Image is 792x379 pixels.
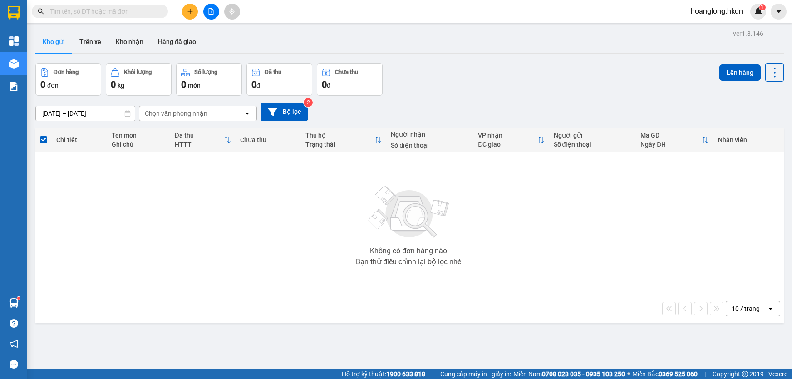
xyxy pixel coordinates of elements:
div: Chi tiết [56,136,103,143]
span: Miền Bắc [632,369,698,379]
sup: 2 [304,98,313,107]
div: VP nhận [478,132,537,139]
span: Cung cấp máy in - giấy in: [440,369,511,379]
div: ver 1.8.146 [733,29,763,39]
span: 0 [181,79,186,90]
button: caret-down [771,4,787,20]
span: 0 [251,79,256,90]
button: Đơn hàng0đơn [35,63,101,96]
strong: 1900 633 818 [386,370,425,378]
strong: 0708 023 035 - 0935 103 250 [542,370,625,378]
div: Mã GD [640,132,701,139]
span: Hỗ trợ kỹ thuật: [342,369,425,379]
span: question-circle [10,319,18,328]
div: ĐC giao [478,141,537,148]
button: file-add [203,4,219,20]
button: Hàng đã giao [151,31,203,53]
span: đ [327,82,330,89]
div: Bạn thử điều chỉnh lại bộ lọc nhé! [356,258,463,266]
div: Trạng thái [305,141,374,148]
span: hoanglong.hkdn [684,5,750,17]
span: aim [229,8,235,15]
th: Toggle SortBy [473,128,549,152]
button: Chưa thu0đ [317,63,383,96]
button: Bộ lọc [261,103,308,121]
button: Trên xe [72,31,108,53]
span: file-add [208,8,214,15]
span: Miền Nam [513,369,625,379]
span: notification [10,340,18,348]
svg: open [767,305,774,312]
div: Đã thu [175,132,224,139]
div: Đơn hàng [54,69,79,75]
span: caret-down [775,7,783,15]
div: Đã thu [265,69,281,75]
span: món [188,82,201,89]
div: Thu hộ [305,132,374,139]
button: Kho nhận [108,31,151,53]
span: 0 [322,79,327,90]
img: solution-icon [9,82,19,91]
span: message [10,360,18,369]
svg: open [244,110,251,117]
button: aim [224,4,240,20]
div: Số lượng [194,69,217,75]
sup: 1 [17,297,20,300]
div: Nhân viên [718,136,779,143]
span: đ [256,82,260,89]
span: 0 [111,79,116,90]
th: Toggle SortBy [636,128,713,152]
div: Không có đơn hàng nào. [370,247,449,255]
img: icon-new-feature [754,7,762,15]
th: Toggle SortBy [170,128,236,152]
button: Đã thu0đ [246,63,312,96]
span: đơn [47,82,59,89]
img: logo-vxr [8,6,20,20]
span: copyright [742,371,748,377]
button: Khối lượng0kg [106,63,172,96]
button: Kho gửi [35,31,72,53]
input: Select a date range. [36,106,135,121]
div: Chưa thu [240,136,296,143]
div: Chọn văn phòng nhận [145,109,207,118]
span: plus [187,8,193,15]
span: ⚪️ [627,372,630,376]
div: Chưa thu [335,69,358,75]
span: 0 [40,79,45,90]
button: plus [182,4,198,20]
div: Người nhận [391,131,469,138]
div: Số điện thoại [391,142,469,149]
div: Ghi chú [112,141,166,148]
div: Người gửi [554,132,632,139]
div: HTTT [175,141,224,148]
div: Số điện thoại [554,141,632,148]
img: svg+xml;base64,PHN2ZyBjbGFzcz0ibGlzdC1wbHVnX19zdmciIHhtbG5zPSJodHRwOi8vd3d3LnczLm9yZy8yMDAwL3N2Zy... [364,180,455,244]
strong: 0369 525 060 [659,370,698,378]
img: dashboard-icon [9,36,19,46]
div: 10 / trang [732,304,760,313]
div: Khối lượng [124,69,152,75]
span: | [704,369,706,379]
div: Ngày ĐH [640,141,701,148]
span: 1 [761,4,764,10]
button: Lên hàng [719,64,761,81]
th: Toggle SortBy [301,128,386,152]
img: warehouse-icon [9,59,19,69]
span: search [38,8,44,15]
div: Tên món [112,132,166,139]
img: warehouse-icon [9,298,19,308]
span: | [432,369,433,379]
input: Tìm tên, số ĐT hoặc mã đơn [50,6,157,16]
button: Số lượng0món [176,63,242,96]
sup: 1 [759,4,766,10]
span: kg [118,82,124,89]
